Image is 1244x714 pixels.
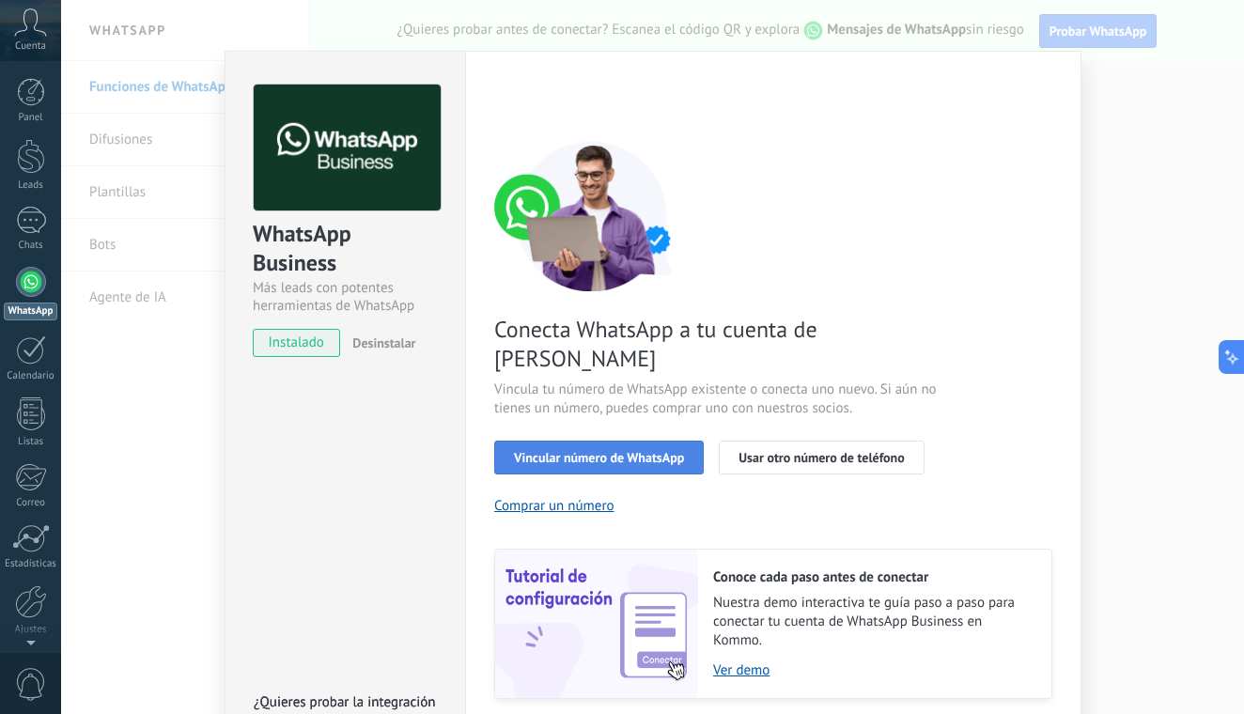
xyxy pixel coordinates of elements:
img: connect number [494,141,692,291]
img: logo_main.png [254,85,441,211]
button: Usar otro número de teléfono [719,441,924,474]
div: Ajustes [4,624,58,636]
h2: Conoce cada paso antes de conectar [713,568,1033,586]
span: Desinstalar [352,334,415,351]
span: Vincular número de WhatsApp [514,451,684,464]
div: WhatsApp Business [253,219,438,279]
span: Cuenta [15,40,46,53]
button: Comprar un número [494,497,614,515]
div: Chats [4,240,58,252]
div: Más leads con potentes herramientas de WhatsApp [253,279,438,315]
div: Listas [4,436,58,448]
a: Ver demo [713,661,1033,679]
div: WhatsApp [4,303,57,320]
div: Leads [4,179,58,192]
div: Calendario [4,370,58,382]
span: Conecta WhatsApp a tu cuenta de [PERSON_NAME] [494,315,941,373]
div: Estadísticas [4,558,58,570]
button: Vincular número de WhatsApp [494,441,704,474]
span: instalado [254,329,339,357]
button: Desinstalar [345,329,415,357]
span: Vincula tu número de WhatsApp existente o conecta uno nuevo. Si aún no tienes un número, puedes c... [494,380,941,418]
div: Correo [4,497,58,509]
span: Usar otro número de teléfono [739,451,904,464]
span: Nuestra demo interactiva te guía paso a paso para conectar tu cuenta de WhatsApp Business en Kommo. [713,594,1033,650]
div: Panel [4,112,58,124]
